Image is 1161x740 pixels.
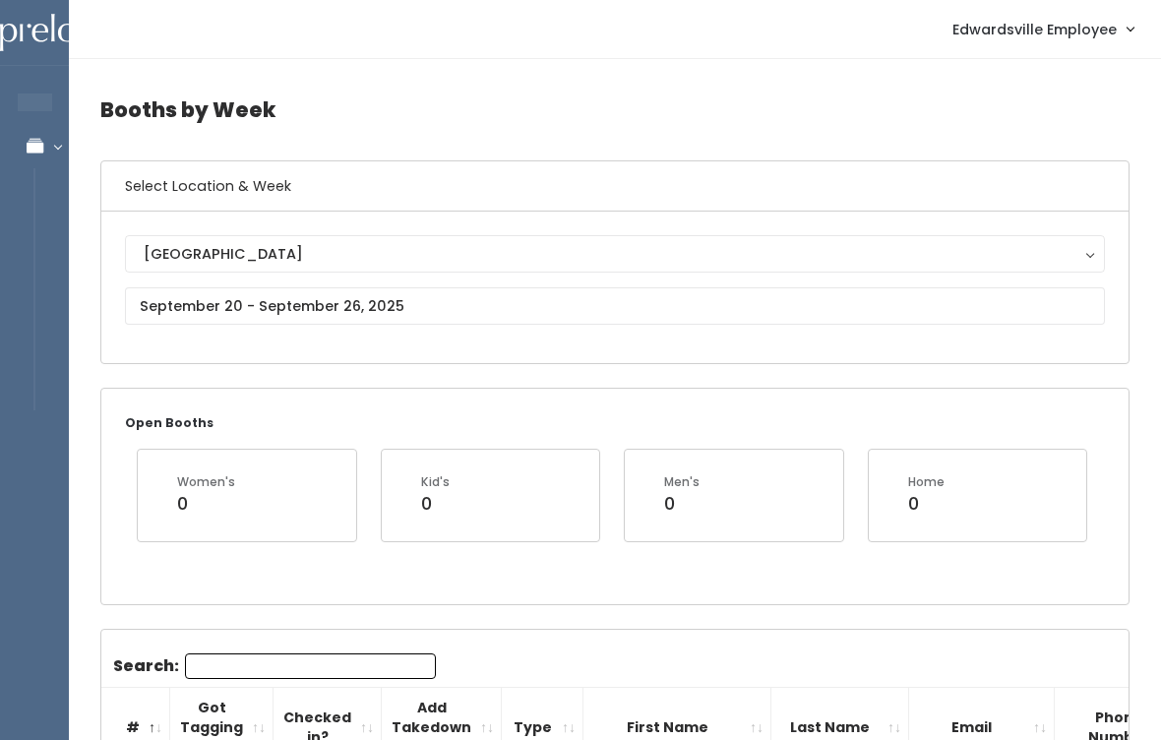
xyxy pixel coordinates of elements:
[125,287,1105,325] input: September 20 - September 26, 2025
[908,473,945,491] div: Home
[125,414,214,431] small: Open Booths
[933,8,1153,50] a: Edwardsville Employee
[421,473,450,491] div: Kid's
[664,491,700,517] div: 0
[185,653,436,679] input: Search:
[421,491,450,517] div: 0
[125,235,1105,273] button: [GEOGRAPHIC_DATA]
[177,491,235,517] div: 0
[101,161,1129,212] h6: Select Location & Week
[664,473,700,491] div: Men's
[113,653,436,679] label: Search:
[100,83,1130,137] h4: Booths by Week
[144,243,1086,265] div: [GEOGRAPHIC_DATA]
[908,491,945,517] div: 0
[952,19,1117,40] span: Edwardsville Employee
[177,473,235,491] div: Women's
